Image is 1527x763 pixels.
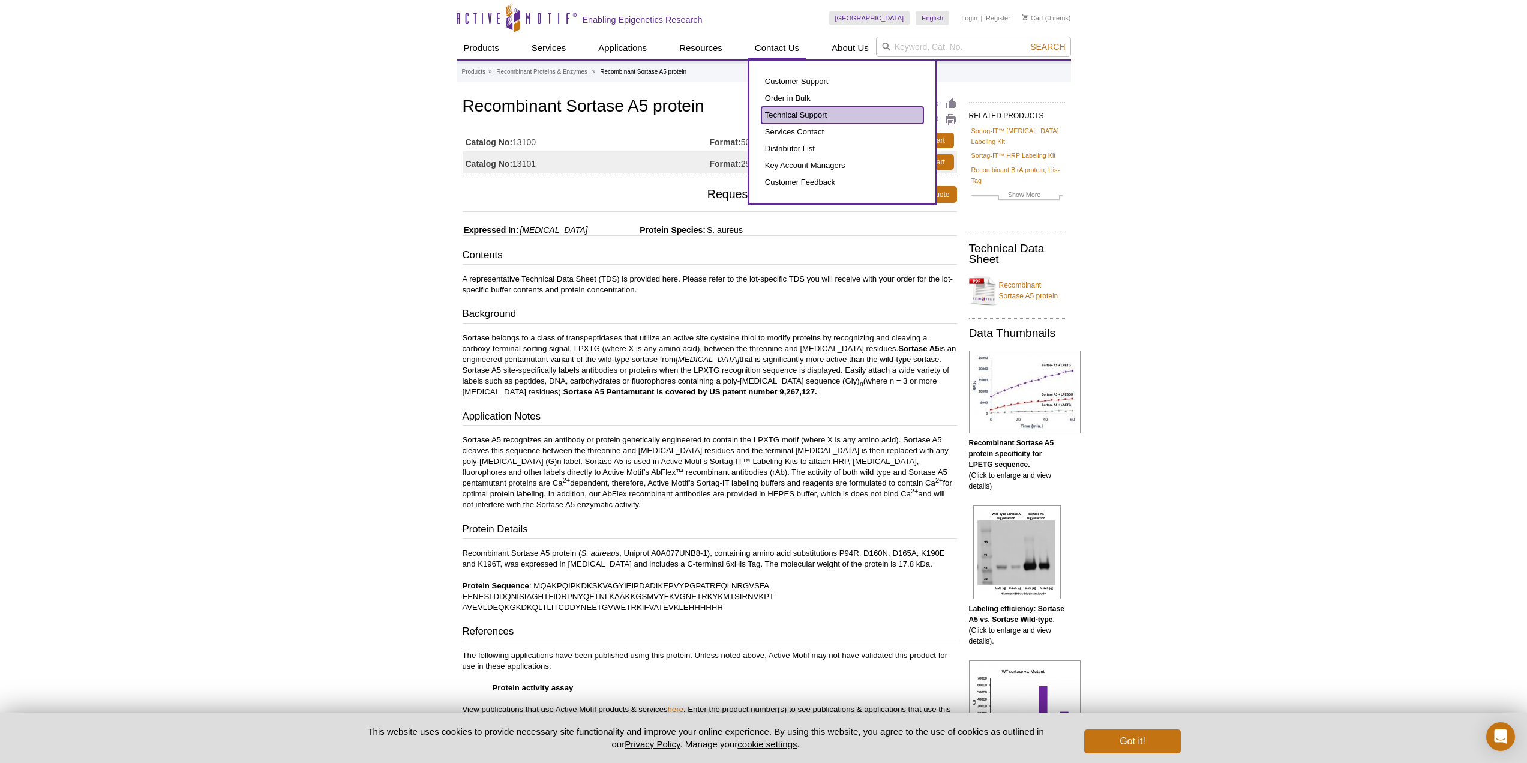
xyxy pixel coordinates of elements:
a: Customer Support [761,73,923,90]
i: [MEDICAL_DATA] [676,355,740,364]
p: This website uses cookies to provide necessary site functionality and improve your online experie... [347,725,1065,750]
li: | [981,11,983,25]
a: Products [462,67,485,77]
p: A representative Technical Data Sheet (TDS) is provided here. Please refer to the lot-specific TD... [463,274,957,295]
input: Keyword, Cat. No. [876,37,1071,57]
li: Recombinant Sortase A5 protein [600,68,686,75]
li: (0 items) [1022,11,1071,25]
a: Sortag-IT™ [MEDICAL_DATA] Labeling Kit [971,125,1063,147]
b: Protein Sequence [463,581,529,590]
a: Order in Bulk [761,90,923,107]
p: Recombinant Sortase A5 protein ( , Uniprot A0A077UNB8-1), containing amino acid substitutions P94... [463,548,957,613]
h2: RELATED PRODUCTS [969,102,1065,124]
a: Register [986,14,1010,22]
p: . (Click to enlarge and view details). [969,603,1065,647]
a: Products [457,37,506,59]
h3: Protein Details [463,522,957,539]
h2: Data Thumbnails [969,328,1065,339]
strong: Sortase A5 Pentamutant is covered by US patent number 9,267,127. [563,387,817,396]
a: Recombinant BirA protein, His-Tag [971,164,1063,186]
td: 13100 [463,130,710,151]
a: Privacy Policy [625,739,680,749]
b: Recombinant Sortase A5 protein specificity for LPETG sequence. [969,439,1054,469]
strong: Format: [710,158,741,169]
sup: 2+ [935,477,943,484]
sup: 2+ [563,477,571,484]
a: Technical Support [761,107,923,124]
div: Open Intercom Messenger [1486,722,1515,751]
a: here [668,705,683,714]
h2: Technical Data Sheet [969,243,1065,265]
span: Protein Species: [590,225,706,235]
h2: Enabling Epigenetics Research [583,14,703,25]
h3: Application Notes [463,409,957,426]
a: Resources [672,37,730,59]
td: 50 µg [710,130,836,151]
h3: Background [463,307,957,324]
a: Services [524,37,574,59]
strong: Sortase A5 [898,344,939,353]
span: Request a quote for a bulk order [463,186,894,203]
img: Labeling efficiency: Sortase A5 vs. Sortase Wild-type. [973,505,1061,599]
a: Applications [591,37,654,59]
a: [GEOGRAPHIC_DATA] [829,11,910,25]
a: Key Account Managers [761,157,923,174]
p: The following applications have been published using this protein. Unless noted above, Active Mot... [463,650,957,726]
strong: Protein activity assay [493,683,574,692]
img: Your Cart [1022,14,1028,20]
strong: Catalog No: [466,137,513,148]
i: S. aureaus [581,549,619,558]
h3: Contents [463,248,957,265]
sup: 2+ [911,487,919,495]
span: Search [1030,42,1065,52]
a: Services Contact [761,124,923,140]
a: About Us [824,37,876,59]
a: Recombinant Proteins & Enzymes [496,67,587,77]
a: Distributor List [761,140,923,157]
b: Labeling efficiency: Sortase A5 vs. Sortase Wild-type [969,605,1064,624]
button: Got it! [1084,729,1180,753]
a: Show More [971,189,1063,203]
td: 250 µg [710,151,836,173]
h3: References [463,624,957,641]
strong: Format: [710,137,741,148]
span: S. aureus [706,225,743,235]
p: (Click to enlarge and view details) [969,438,1065,492]
p: Sortase belongs to a class of transpeptidases that utilize an active site cysteine thiol to modif... [463,333,957,397]
li: » [488,68,492,75]
a: English [916,11,949,25]
li: » [592,68,596,75]
button: cookie settings [737,739,797,749]
a: Customer Feedback [761,174,923,191]
img: Recombinant Sortase A5 protein [969,660,1081,747]
p: Sortase A5 recognizes an antibody or protein genetically engineered to contain the LPXTG motif (w... [463,435,957,510]
button: Search [1027,41,1069,52]
i: [MEDICAL_DATA] [520,225,587,235]
a: Login [961,14,977,22]
td: 13101 [463,151,710,173]
a: Recombinant Sortase A5 protein [969,273,1065,309]
img: Recombinant Sortase A5 protein specificity for LPETG sequence. [969,351,1081,433]
h1: Recombinant Sortase A5 protein [463,97,957,118]
a: Sortag-IT™ HRP Labeling Kit [971,150,1056,161]
strong: Catalog No: [466,158,513,169]
sub: n [860,380,863,387]
a: Cart [1022,14,1043,22]
a: Contact Us [748,37,806,59]
span: Expressed In: [463,225,519,235]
